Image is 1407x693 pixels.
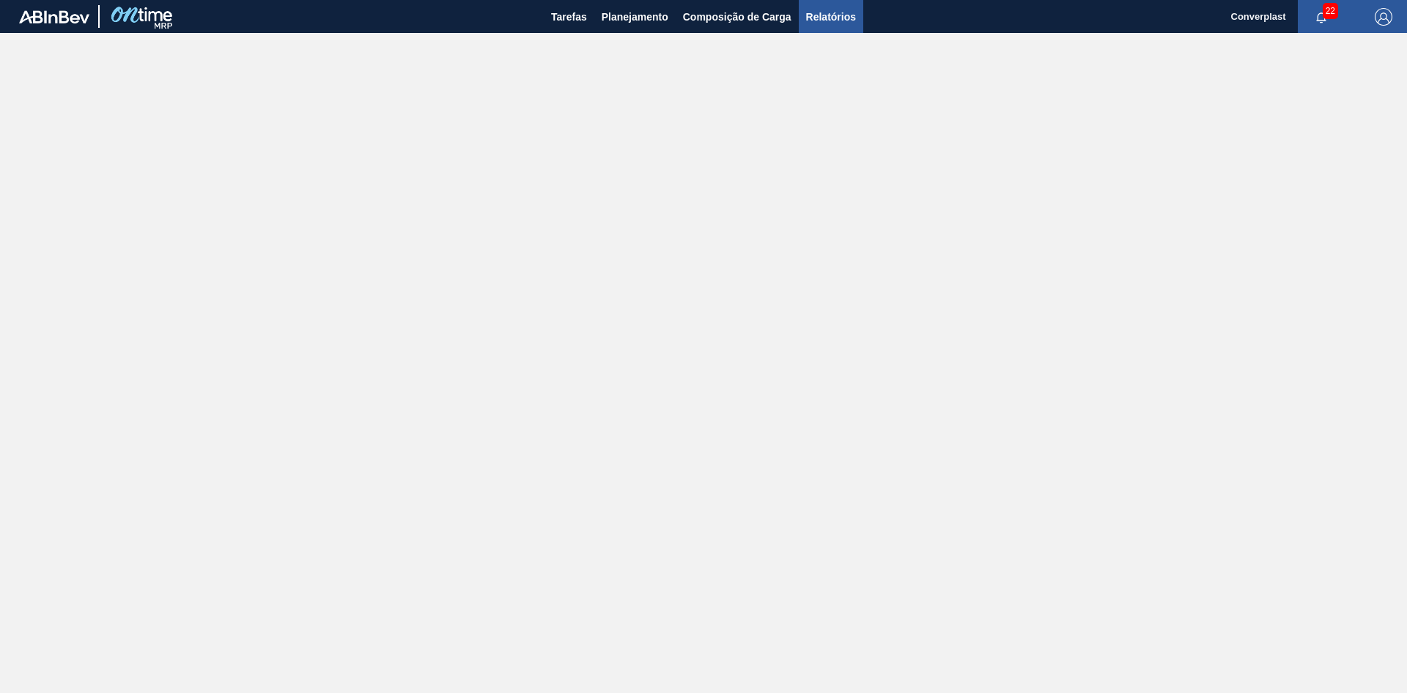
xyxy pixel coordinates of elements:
span: 22 [1323,3,1338,19]
span: Relatórios [806,8,856,26]
button: Notificações [1298,7,1345,27]
span: Planejamento [602,8,668,26]
span: Tarefas [551,8,587,26]
img: Logout [1375,8,1392,26]
img: TNhmsLtSVTkK8tSr43FrP2fwEKptu5GPRR3wAAAABJRU5ErkJggg== [19,10,89,23]
span: Composição de Carga [683,8,791,26]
